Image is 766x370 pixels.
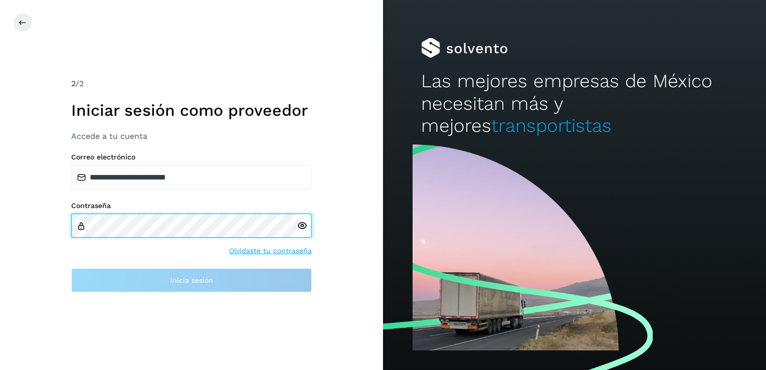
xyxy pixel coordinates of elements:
h2: Las mejores empresas de México necesitan más y mejores [421,70,727,137]
h3: Accede a tu cuenta [71,131,312,141]
span: 2 [71,79,76,88]
span: transportistas [491,115,612,136]
label: Correo electrónico [71,153,312,161]
span: Inicia sesión [170,277,213,284]
label: Contraseña [71,202,312,210]
h1: Iniciar sesión como proveedor [71,101,312,120]
button: Inicia sesión [71,268,312,292]
div: /2 [71,78,312,90]
a: Olvidaste tu contraseña [229,246,312,256]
